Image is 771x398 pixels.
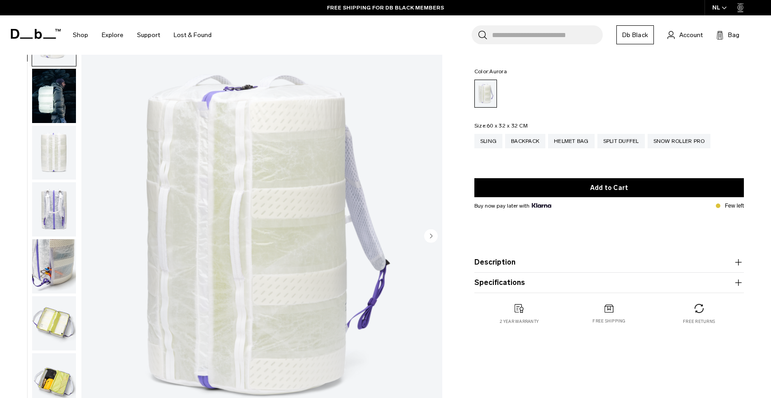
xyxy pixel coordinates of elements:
a: Support [137,19,160,51]
a: Split Duffel [597,134,645,148]
span: Bag [728,30,739,40]
img: Weigh_Lighter_Split_Duffel_70L_2.png [32,126,76,180]
button: Weigh_Lighter_Duffel_70L_Lifestyle.png [32,68,76,123]
button: Bag [716,29,739,40]
button: Specifications [474,277,744,288]
button: Weigh_Lighter_Split_Duffel_70L_2.png [32,125,76,180]
legend: Color: [474,69,507,74]
img: {"height" => 20, "alt" => "Klarna"} [532,203,551,208]
img: Weigh_Lighter_Duffel_70L_Lifestyle.png [32,69,76,123]
button: Weigh_Lighter_Split_Duffel_70L_4.png [32,239,76,294]
span: Buy now pay later with [474,202,551,210]
a: Account [667,29,703,40]
a: Shop [73,19,88,51]
span: Account [679,30,703,40]
a: Backpack [505,134,545,148]
button: Weigh_Lighter_Split_Duffel_70L_3.png [32,182,76,237]
a: Snow Roller Pro [648,134,711,148]
nav: Main Navigation [66,15,218,55]
button: Description [474,257,744,268]
span: 60 x 32 x 32 CM [487,123,528,129]
a: Sling [474,134,502,148]
p: Free shipping [592,318,625,324]
p: Free returns [683,318,715,325]
a: Explore [102,19,123,51]
button: Next slide [424,229,438,244]
span: Aurora [489,68,507,75]
button: Add to Cart [474,178,744,197]
p: 2 year warranty [500,318,539,325]
img: Weigh_Lighter_Split_Duffel_70L_4.png [32,239,76,294]
button: Weigh_Lighter_Split_Duffel_70L_5.png [32,296,76,351]
a: Lost & Found [174,19,212,51]
a: Db Black [616,25,654,44]
p: Few left [725,202,744,210]
img: Weigh_Lighter_Split_Duffel_70L_3.png [32,182,76,237]
a: Aurora [474,80,497,108]
a: Helmet Bag [548,134,595,148]
img: Weigh_Lighter_Split_Duffel_70L_5.png [32,296,76,351]
legend: Size: [474,123,528,128]
a: FREE SHIPPING FOR DB BLACK MEMBERS [327,4,444,12]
